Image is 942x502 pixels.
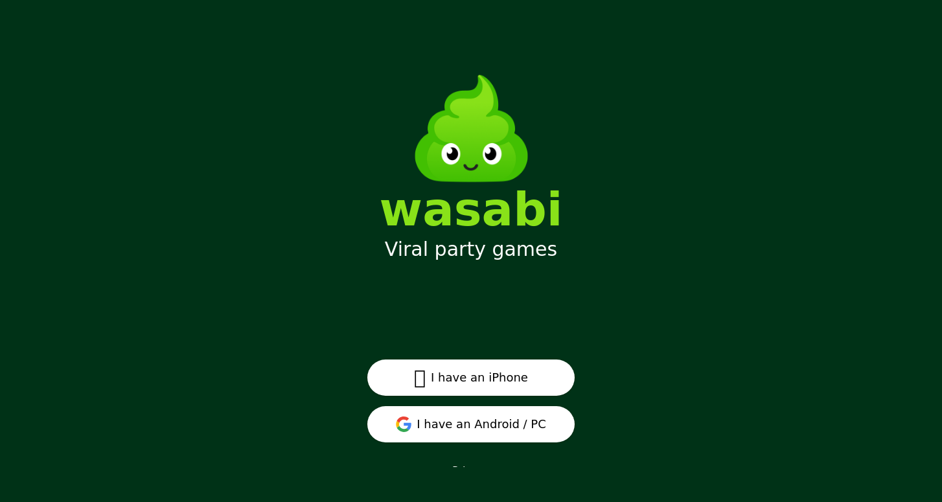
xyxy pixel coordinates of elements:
[385,238,557,261] div: Viral party games
[452,464,490,477] a: Privacy
[367,406,575,442] button: I have an Android / PC
[367,359,575,396] button: I have an iPhone
[380,186,563,233] div: wasabi
[398,56,544,201] img: Wasabi Mascot
[414,366,426,389] span: 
